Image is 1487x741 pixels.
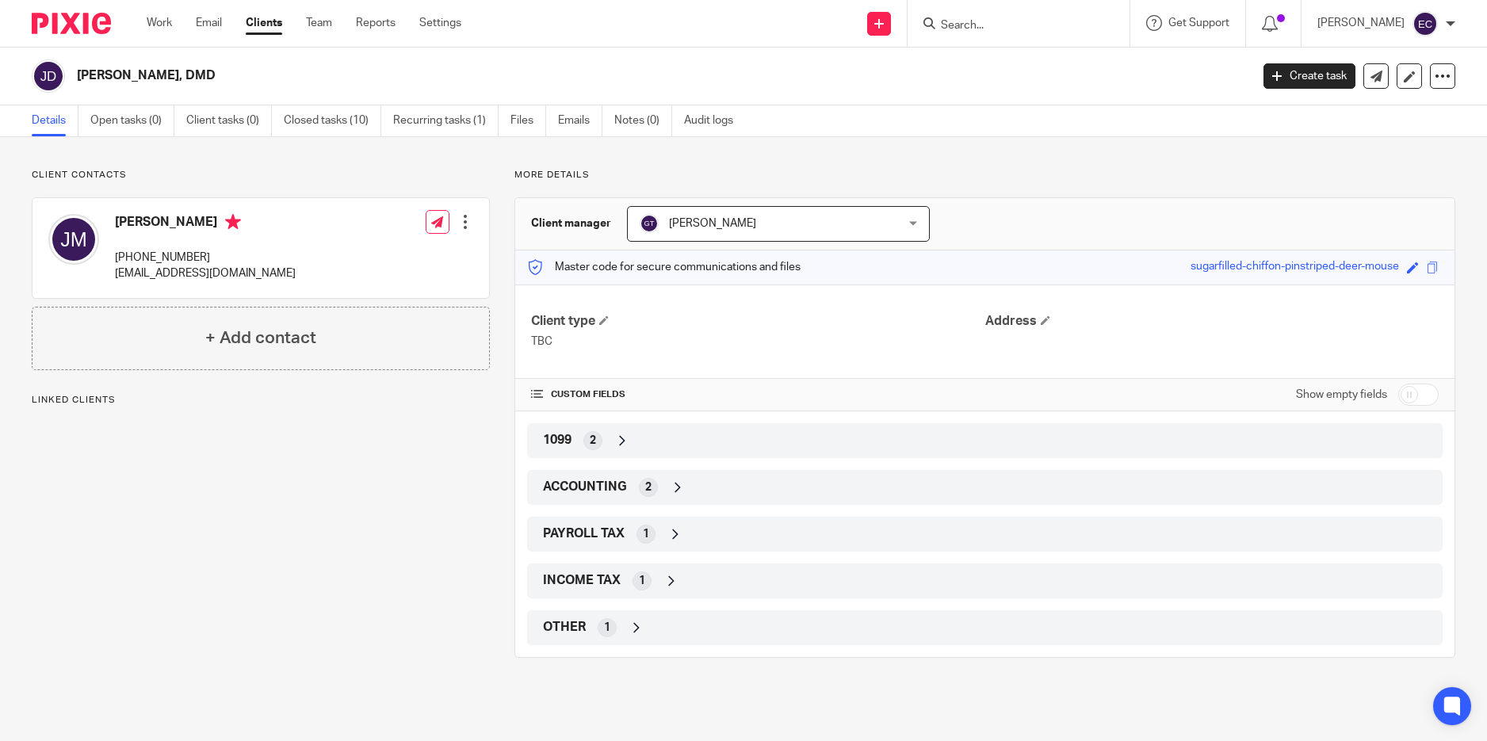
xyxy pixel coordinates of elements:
[32,105,78,136] a: Details
[684,105,745,136] a: Audit logs
[531,313,984,330] h4: Client type
[531,334,984,349] p: TBC
[1296,387,1387,403] label: Show empty fields
[1168,17,1229,29] span: Get Support
[543,432,571,449] span: 1099
[32,169,490,181] p: Client contacts
[939,19,1082,33] input: Search
[531,216,611,231] h3: Client manager
[196,15,222,31] a: Email
[590,433,596,449] span: 2
[639,573,645,589] span: 1
[531,388,984,401] h4: CUSTOM FIELDS
[77,67,1007,84] h2: [PERSON_NAME], DMD
[543,479,627,495] span: ACCOUNTING
[558,105,602,136] a: Emails
[393,105,499,136] a: Recurring tasks (1)
[147,15,172,31] a: Work
[1317,15,1405,31] p: [PERSON_NAME]
[48,214,99,265] img: svg%3E
[1191,258,1399,277] div: sugarfilled-chiffon-pinstriped-deer-mouse
[205,326,316,350] h4: + Add contact
[32,394,490,407] p: Linked clients
[643,526,649,542] span: 1
[32,59,65,93] img: svg%3E
[90,105,174,136] a: Open tasks (0)
[527,259,801,275] p: Master code for secure communications and files
[1412,11,1438,36] img: svg%3E
[284,105,381,136] a: Closed tasks (10)
[246,15,282,31] a: Clients
[640,214,659,233] img: svg%3E
[543,525,625,542] span: PAYROLL TAX
[514,169,1455,181] p: More details
[356,15,396,31] a: Reports
[32,13,111,34] img: Pixie
[306,15,332,31] a: Team
[543,572,621,589] span: INCOME TAX
[115,265,296,281] p: [EMAIL_ADDRESS][DOMAIN_NAME]
[669,218,756,229] span: [PERSON_NAME]
[115,250,296,265] p: [PHONE_NUMBER]
[604,620,610,636] span: 1
[115,214,296,234] h4: [PERSON_NAME]
[1263,63,1355,89] a: Create task
[614,105,672,136] a: Notes (0)
[225,214,241,230] i: Primary
[186,105,272,136] a: Client tasks (0)
[510,105,546,136] a: Files
[645,479,652,495] span: 2
[985,313,1439,330] h4: Address
[419,15,461,31] a: Settings
[543,619,586,636] span: OTHER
